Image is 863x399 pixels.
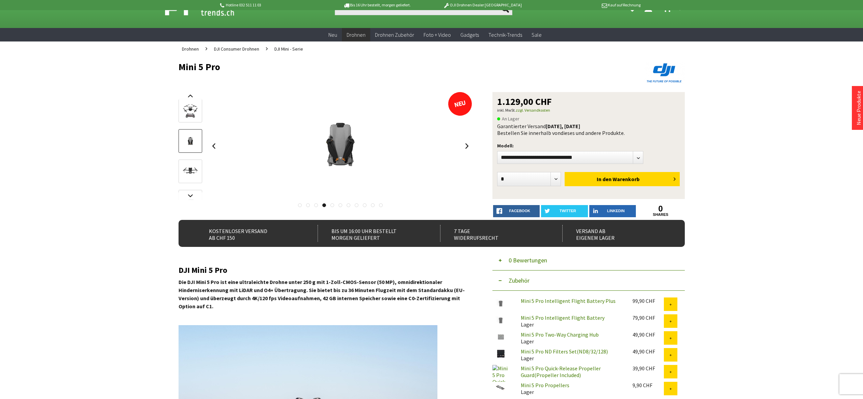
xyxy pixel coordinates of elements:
[179,41,202,56] a: Drohnen
[492,297,509,309] img: Mini 5 Pro Intelligent Flight Battery Plus
[492,348,509,359] img: Mini 5 Pro ND Filters Set(ND8/32/128)
[632,365,664,372] div: 39,90 CHF
[179,62,584,72] h1: Mini 5 Pro
[324,28,342,42] a: Neu
[342,28,370,42] a: Drohnen
[274,46,303,52] span: DJI Mini - Serie
[488,31,522,38] span: Technik-Trends
[456,28,484,42] a: Gadgets
[535,1,641,9] p: Kauf auf Rechnung
[515,348,627,362] div: Lager
[637,212,684,217] a: shares
[516,108,550,113] a: zzgl. Versandkosten
[492,382,509,393] img: Mini 5 Pro Propellers
[497,106,680,114] p: inkl. MwSt.
[440,225,548,242] div: 7 Tage Widerrufsrecht
[632,382,664,389] div: 9,90 CHF
[179,266,472,275] h2: DJI Mini 5 Pro
[195,225,303,242] div: Kostenloser Versand ab CHF 150
[560,209,576,213] span: twitter
[637,205,684,212] a: 0
[182,46,199,52] span: Drohnen
[370,28,419,42] a: Drohnen Zubehör
[424,31,451,38] span: Foto + Video
[419,28,456,42] a: Foto + Video
[430,1,535,9] p: DJI Drohnen Dealer [GEOGRAPHIC_DATA]
[632,314,664,321] div: 79,90 CHF
[632,297,664,304] div: 99,90 CHF
[515,382,627,395] div: Lager
[497,115,519,123] span: An Lager
[521,348,608,355] a: Mini 5 Pro ND Filters Set(ND8/32/128)
[521,297,616,304] a: Mini 5 Pro Intelligent Flight Battery Plus
[484,28,527,42] a: Technik-Trends
[179,279,465,310] strong: Die DJI Mini 5 Pro ist eine ultraleichte Drohne unter 250 g mit 1-Zoll-CMOS-Sensor (50 MP), omnid...
[492,270,685,291] button: Zubehör
[589,205,636,217] a: LinkedIn
[521,365,601,378] a: Mini 5 Pro Quick-Release Propeller Guard(Propeller Included)
[521,382,569,389] a: Mini 5 Pro Propellers
[613,176,640,182] span: Warenkorb
[632,348,664,355] div: 49,90 CHF
[509,209,530,213] span: facebook
[219,1,324,9] p: Hotline 032 511 11 03
[271,41,306,56] a: DJI Mini - Serie
[597,176,612,182] span: In den
[211,41,263,56] a: DJI Consumer Drohnen
[492,331,509,342] img: Mini 5 Pro Two-Way Charging Hub
[214,46,259,52] span: DJI Consumer Drohnen
[515,314,627,328] div: Lager
[324,1,430,9] p: Bis 16 Uhr bestellt, morgen geliefert.
[632,331,664,338] div: 49,90 CHF
[318,225,425,242] div: Bis um 16:00 Uhr bestellt Morgen geliefert
[375,31,414,38] span: Drohnen Zubehör
[565,172,680,186] button: In den Warenkorb
[532,31,542,38] span: Sale
[527,28,546,42] a: Sale
[492,250,685,270] button: 0 Bewertungen
[855,91,862,125] a: Neue Produkte
[347,31,366,38] span: Drohnen
[497,142,680,150] p: Modell:
[521,314,604,321] a: Mini 5 Pro Intelligent Flight Battery
[541,205,588,217] a: twitter
[492,365,509,382] img: Mini 5 Pro Quick-Release Propeller Guard(Propeller Included)
[515,331,627,345] div: Lager
[562,225,670,242] div: Versand ab eigenem Lager
[492,314,509,325] img: Mini 5 Pro Intelligent Flight Battery
[460,31,479,38] span: Gadgets
[546,123,580,130] b: [DATE], [DATE]
[328,31,337,38] span: Neu
[493,205,540,217] a: facebook
[607,209,625,213] span: LinkedIn
[644,62,685,84] img: DJI
[497,97,552,106] span: 1.129,00 CHF
[521,331,599,338] a: Mini 5 Pro Two-Way Charging Hub
[497,123,680,136] div: Garantierter Versand Bestellen Sie innerhalb von dieses und andere Produkte.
